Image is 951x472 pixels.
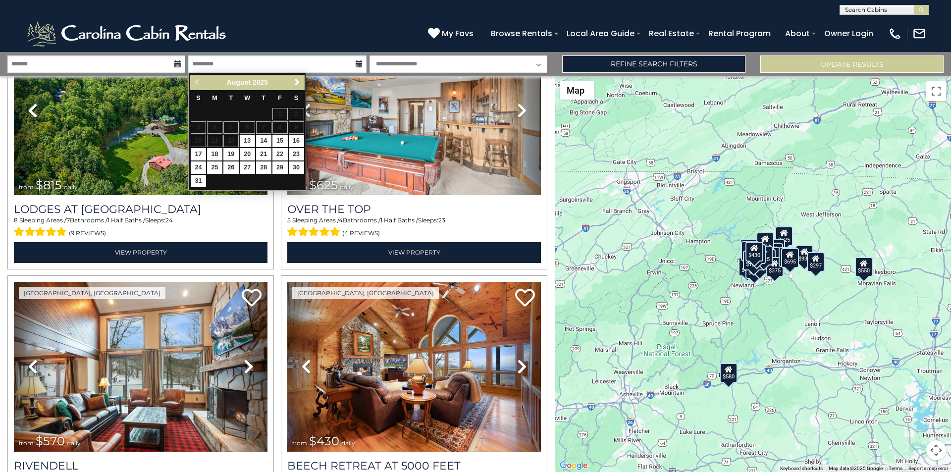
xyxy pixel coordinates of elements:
[292,287,439,299] a: [GEOGRAPHIC_DATA], [GEOGRAPHIC_DATA]
[107,216,145,224] span: 1 Half Baths /
[287,282,541,452] img: thumbnail_164001760.jpeg
[191,175,206,187] a: 31
[745,259,763,279] div: $350
[755,245,773,265] div: $815
[223,161,239,174] a: 26
[14,216,18,224] span: 8
[740,239,758,259] div: $425
[908,466,948,471] a: Report a map error
[272,161,288,174] a: 29
[36,434,65,448] span: $570
[69,227,106,240] span: (9 reviews)
[765,243,783,263] div: $451
[223,148,239,160] a: 19
[766,257,784,277] div: $375
[278,95,282,102] span: Friday
[781,248,799,268] div: $695
[14,203,267,216] h3: Lodges at Eagle Ridge
[262,95,265,102] span: Thursday
[19,439,34,447] span: from
[67,439,81,447] span: daily
[272,148,288,160] a: 22
[486,25,557,42] a: Browse Rentals
[19,183,34,191] span: from
[14,282,267,452] img: thumbnail_165669710.jpeg
[341,439,355,447] span: daily
[256,135,271,147] a: 14
[557,459,590,472] a: Open this area in Google Maps (opens a new window)
[756,232,774,252] div: $415
[739,256,756,276] div: $420
[807,252,825,272] div: $297
[287,203,541,216] a: Over The Top
[242,288,262,309] a: Add to favorites
[780,465,823,472] button: Keyboard shortcuts
[196,95,200,102] span: Sunday
[779,247,796,266] div: $315
[272,135,288,147] a: 15
[289,135,304,147] a: 16
[515,288,535,309] a: Add to favorites
[855,257,873,276] div: $550
[819,25,878,42] a: Owner Login
[428,27,476,40] a: My Favs
[309,178,338,192] span: $625
[748,244,766,264] div: $625
[912,27,926,41] img: mail-regular-white.png
[562,25,639,42] a: Local Area Guide
[25,19,230,49] img: White-1-2.png
[293,78,301,86] span: Next
[562,55,745,73] a: Refine Search Filters
[339,216,343,224] span: 4
[212,95,217,102] span: Monday
[14,203,267,216] a: Lodges at [GEOGRAPHIC_DATA]
[889,466,902,471] a: Terms
[567,85,584,96] span: Map
[287,25,541,195] img: thumbnail_167587915.jpeg
[14,25,267,195] img: thumbnail_164725439.jpeg
[743,251,765,270] div: $1,095
[380,216,418,224] span: 1 Half Baths /
[66,216,70,224] span: 7
[256,161,271,174] a: 28
[253,78,268,86] span: 2025
[795,245,813,265] div: $930
[720,363,738,382] div: $580
[244,95,250,102] span: Wednesday
[703,25,776,42] a: Rental Program
[287,242,541,262] a: View Property
[340,183,354,191] span: daily
[745,242,763,262] div: $430
[165,216,173,224] span: 24
[64,183,78,191] span: daily
[227,78,251,86] span: August
[289,161,304,174] a: 30
[291,76,303,89] a: Next
[207,148,222,160] a: 18
[741,241,759,261] div: $395
[36,178,62,192] span: $815
[829,466,883,471] span: Map data ©2025 Google
[292,439,307,447] span: from
[560,81,594,100] button: Change map style
[644,25,699,42] a: Real Estate
[14,242,267,262] a: View Property
[751,254,769,274] div: $375
[19,287,165,299] a: [GEOGRAPHIC_DATA], [GEOGRAPHIC_DATA]
[438,216,445,224] span: 23
[240,148,255,160] a: 20
[342,227,380,240] span: (4 reviews)
[207,161,222,174] a: 25
[442,27,474,40] span: My Favs
[926,440,946,460] button: Map camera controls
[240,161,255,174] a: 27
[287,216,541,240] div: Sleeping Areas / Bathrooms / Sleeps:
[557,459,590,472] img: Google
[780,25,815,42] a: About
[767,239,785,259] div: $245
[926,81,946,101] button: Toggle fullscreen view
[309,434,339,448] span: $430
[229,95,233,102] span: Tuesday
[14,216,267,240] div: Sleeping Areas / Bathrooms / Sleeps:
